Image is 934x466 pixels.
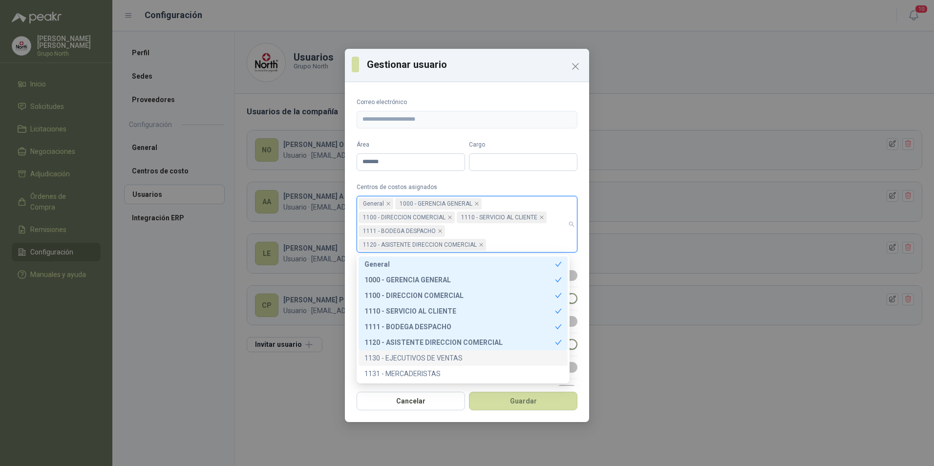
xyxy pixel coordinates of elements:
[359,198,393,210] span: General
[447,215,452,220] span: close
[469,392,577,410] button: Guardar
[474,201,479,206] span: close
[364,321,555,332] div: 1111 - BODEGA DESPACHO
[359,288,568,303] div: 1100 - DIRECCION COMERCIAL
[359,319,568,335] div: 1111 - BODEGA DESPACHO
[359,256,568,272] div: General
[357,98,577,107] label: Correo electrónico
[359,212,455,223] span: 1100 - DIRECCION COMERCIAL
[555,261,562,268] span: check
[357,392,465,410] button: Cancelar
[359,335,568,350] div: 1120 - ASISTENTE DIRECCION COMERCIAL
[363,198,384,209] span: General
[386,201,391,206] span: close
[363,212,446,223] span: 1100 - DIRECCION COMERCIAL
[363,239,477,250] span: 1120 - ASISTENTE DIRECCION COMERCIAL
[400,198,472,209] span: 1000 - GERENCIA GENERAL
[555,292,562,299] span: check
[556,385,577,396] button: Ver y modificar información del perfil de la empresa
[364,353,562,363] div: 1130 - EJECUTIVOS DE VENTAS
[568,59,583,74] button: Close
[555,323,562,330] span: check
[395,198,482,210] span: 1000 - GERENCIA GENERAL
[555,276,562,283] span: check
[364,275,555,285] div: 1000 - GERENCIA GENERAL
[359,350,568,366] div: 1130 - EJECUTIVOS DE VENTAS
[367,57,582,72] h3: Gestionar usuario
[357,140,465,149] label: Área
[469,140,577,149] label: Cargo
[461,212,537,223] span: 1110 - SERVICIO AL CLIENTE
[555,308,562,315] span: check
[363,226,436,236] span: 1111 - BODEGA DESPACHO
[364,368,562,379] div: 1131 - MERCADERISTAS
[364,290,555,301] div: 1100 - DIRECCION COMERCIAL
[359,239,486,251] span: 1120 - ASISTENTE DIRECCION COMERCIAL
[359,366,568,381] div: 1131 - MERCADERISTAS
[479,242,484,247] span: close
[364,337,555,348] div: 1120 - ASISTENTE DIRECCION COMERCIAL
[555,339,562,346] span: check
[359,272,568,288] div: 1000 - GERENCIA GENERAL
[539,215,544,220] span: close
[457,212,547,223] span: 1110 - SERVICIO AL CLIENTE
[364,259,555,270] div: General
[359,225,445,237] span: 1111 - BODEGA DESPACHO
[359,303,568,319] div: 1110 - SERVICIO AL CLIENTE
[438,229,443,233] span: close
[364,306,555,317] div: 1110 - SERVICIO AL CLIENTE
[357,183,577,192] label: Centros de costos asignados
